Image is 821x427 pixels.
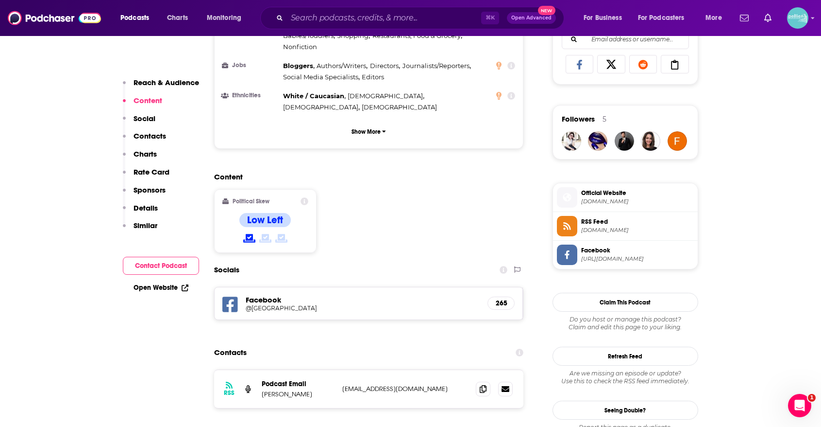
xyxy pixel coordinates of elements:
[134,131,166,141] p: Contacts
[603,115,606,124] div: 5
[134,78,199,87] p: Reach & Audience
[123,167,169,185] button: Rate Card
[123,203,158,221] button: Details
[557,245,694,265] a: Facebook[URL][DOMAIN_NAME]
[581,246,694,255] span: Facebook
[224,389,235,397] h3: RSS
[553,347,698,366] button: Refresh Feed
[615,131,634,151] img: JohirMia
[123,131,166,149] button: Contacts
[362,103,437,111] span: [DEMOGRAPHIC_DATA]
[597,55,625,73] a: Share on X/Twitter
[705,11,722,25] span: More
[570,30,681,49] input: Email address or username...
[370,62,399,70] span: Directors
[402,62,469,70] span: Journalists/Reporters
[632,10,699,26] button: open menu
[562,131,581,151] img: carmso
[246,295,480,304] h5: Facebook
[283,60,315,71] span: ,
[283,32,334,39] span: Babies/Toddlers
[134,114,155,123] p: Social
[553,316,698,331] div: Claim and edit this page to your liking.
[348,90,424,102] span: ,
[134,96,162,105] p: Content
[481,12,499,24] span: ⌘ K
[214,172,516,181] h2: Content
[247,214,283,226] h4: Low Left
[372,32,461,39] span: Restaurants, Food & Grocery
[584,11,622,25] span: For Business
[207,11,241,25] span: Monitoring
[246,304,401,312] h5: @[GEOGRAPHIC_DATA]
[262,380,335,388] p: Podcast Email
[787,7,808,29] button: Show profile menu
[222,92,279,99] h3: Ethnicities
[362,73,384,81] span: Editors
[538,6,555,15] span: New
[581,255,694,263] span: https://www.facebook.com/portlandfamilycounseling
[699,10,734,26] button: open menu
[402,60,471,71] span: ,
[562,30,689,49] div: Search followers
[269,7,573,29] div: Search podcasts, credits, & more...
[553,370,698,385] div: Are we missing an episode or update? Use this to check the RSS feed immediately.
[588,131,607,151] img: Tolu15
[134,185,166,195] p: Sponsors
[283,90,346,102] span: ,
[283,103,358,111] span: [DEMOGRAPHIC_DATA]
[342,385,469,393] p: [EMAIL_ADDRESS][DOMAIN_NAME]
[760,10,775,26] a: Show notifications dropdown
[317,62,366,70] span: Authors/Writers
[123,78,199,96] button: Reach & Audience
[629,55,657,73] a: Share on Reddit
[222,123,516,141] button: Show More
[668,131,687,151] img: folikmia
[566,55,594,73] a: Share on Facebook
[222,62,279,69] h3: Jobs
[581,227,694,234] span: drrobynsilverman.com
[283,102,360,113] span: ,
[511,16,552,20] span: Open Advanced
[123,221,157,239] button: Similar
[161,10,194,26] a: Charts
[370,60,400,71] span: ,
[557,187,694,208] a: Official Website[DOMAIN_NAME]
[581,189,694,197] span: Official Website
[283,71,360,83] span: ,
[123,257,199,275] button: Contact Podcast
[581,217,694,226] span: RSS Feed
[8,9,101,27] img: Podchaser - Follow, Share and Rate Podcasts
[553,316,698,323] span: Do you host or manage this podcast?
[246,304,480,312] a: @[GEOGRAPHIC_DATA]
[123,185,166,203] button: Sponsors
[200,10,254,26] button: open menu
[352,128,381,135] p: Show More
[262,390,335,398] p: [PERSON_NAME]
[562,114,595,124] span: Followers
[283,73,358,81] span: Social Media Specialists
[507,12,556,24] button: Open AdvancedNew
[317,60,368,71] span: ,
[557,216,694,236] a: RSS Feed[DOMAIN_NAME]
[788,394,811,417] iframe: Intercom live chat
[787,7,808,29] span: Logged in as JessicaPellien
[577,10,634,26] button: open menu
[283,92,344,100] span: White / Caucasian
[134,149,157,159] p: Charts
[283,43,317,51] span: Nonfiction
[348,92,423,100] span: [DEMOGRAPHIC_DATA]
[123,114,155,132] button: Social
[787,7,808,29] img: User Profile
[337,32,369,39] span: Shopping
[120,11,149,25] span: Podcasts
[641,131,660,151] img: kfohlin
[553,293,698,312] button: Claim This Podcast
[114,10,162,26] button: open menu
[214,343,247,362] h2: Contacts
[134,284,188,292] a: Open Website
[134,221,157,230] p: Similar
[134,203,158,213] p: Details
